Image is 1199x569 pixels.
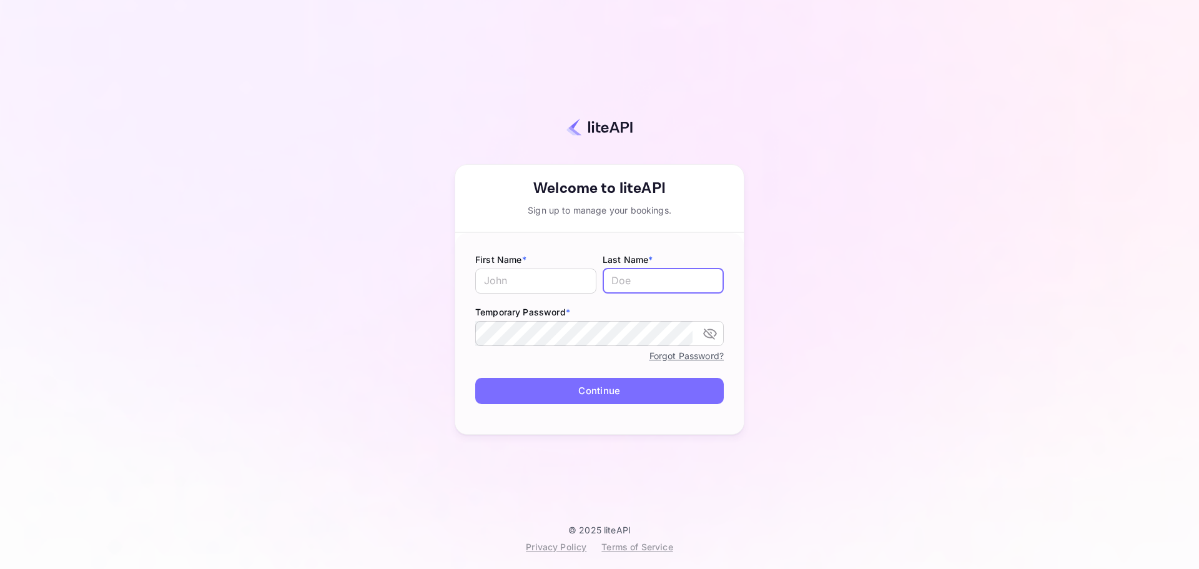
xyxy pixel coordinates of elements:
[568,525,631,535] p: © 2025 liteAPI
[603,253,724,266] label: Last Name
[566,118,633,136] img: liteapi
[603,269,724,294] input: Doe
[475,253,596,266] label: First Name
[475,269,596,294] input: John
[455,177,744,200] div: Welcome to liteAPI
[698,321,723,346] button: toggle password visibility
[601,540,673,553] div: Terms of Service
[649,350,724,361] a: Forgot Password?
[475,305,724,319] label: Temporary Password
[455,204,744,217] div: Sign up to manage your bookings.
[649,348,724,363] a: Forgot Password?
[526,540,586,553] div: Privacy Policy
[475,378,724,405] button: Continue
